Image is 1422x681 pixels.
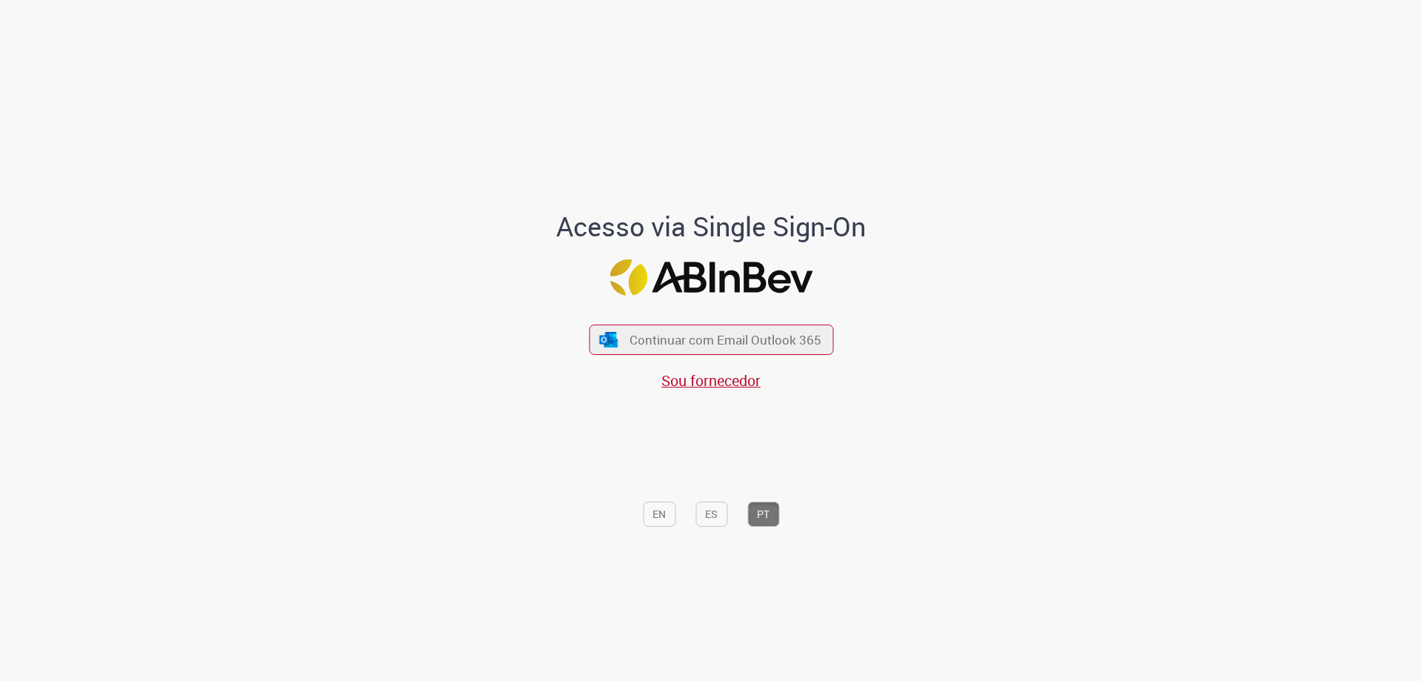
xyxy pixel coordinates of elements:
img: Logo ABInBev [610,259,812,296]
button: EN [643,502,675,527]
h1: Acesso via Single Sign-On [506,212,917,242]
button: PT [747,502,779,527]
img: ícone Azure/Microsoft 360 [598,332,619,348]
a: Sou fornecedor [661,371,761,391]
span: Continuar com Email Outlook 365 [630,331,821,348]
button: ES [695,502,727,527]
button: ícone Azure/Microsoft 360 Continuar com Email Outlook 365 [589,325,833,355]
